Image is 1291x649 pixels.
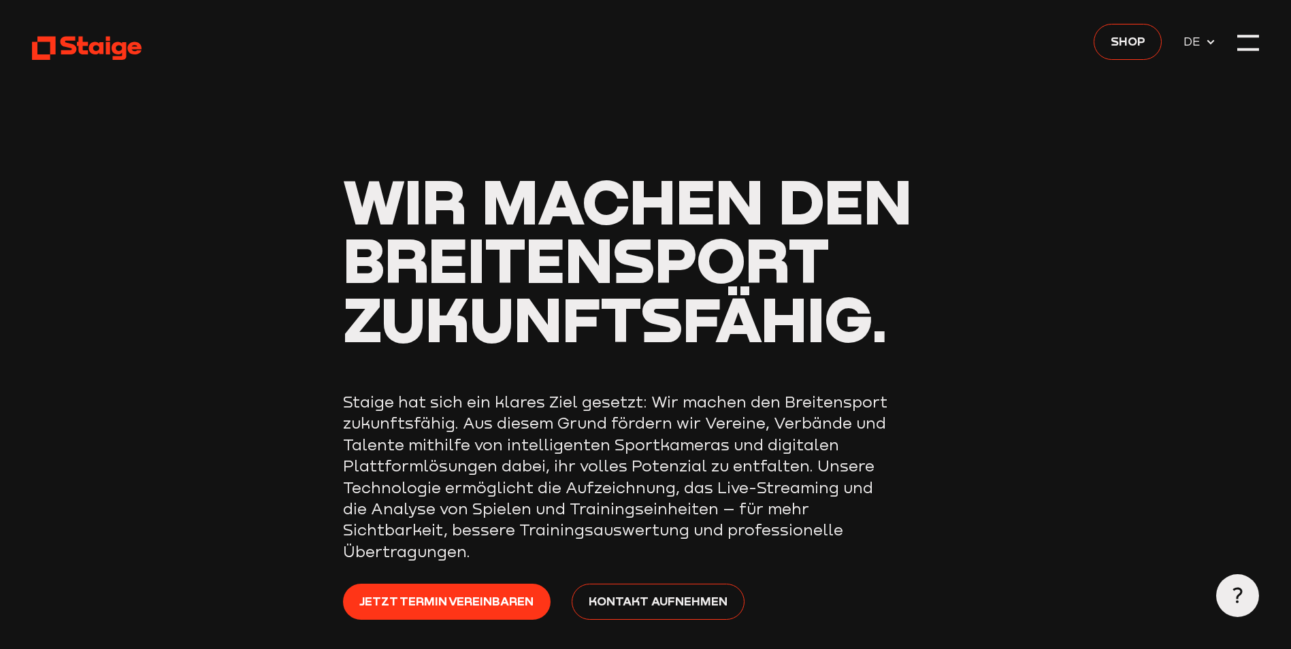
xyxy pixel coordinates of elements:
[1111,31,1145,50] span: Shop
[343,163,912,356] span: Wir machen den Breitensport zukunftsfähig.
[343,584,551,620] a: Jetzt Termin vereinbaren
[343,391,887,563] p: Staige hat sich ein klares Ziel gesetzt: Wir machen den Breitensport zukunftsfähig. Aus diesem Gr...
[572,584,744,620] a: Kontakt aufnehmen
[589,591,728,610] span: Kontakt aufnehmen
[1183,32,1205,51] span: DE
[359,591,534,610] span: Jetzt Termin vereinbaren
[1094,24,1162,60] a: Shop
